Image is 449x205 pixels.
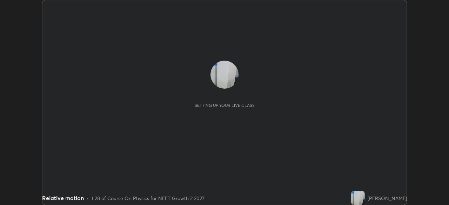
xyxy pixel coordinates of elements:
img: d21b9cef1397427589dad431d01d2c4e.jpg [351,191,365,205]
div: L28 of Course On Physics for NEET Growth 2 2027 [92,194,205,202]
div: [PERSON_NAME] [368,194,407,202]
img: d21b9cef1397427589dad431d01d2c4e.jpg [210,61,239,89]
div: Setting up your live class [195,103,255,108]
div: • [87,194,89,202]
div: Relative motion [42,194,84,202]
